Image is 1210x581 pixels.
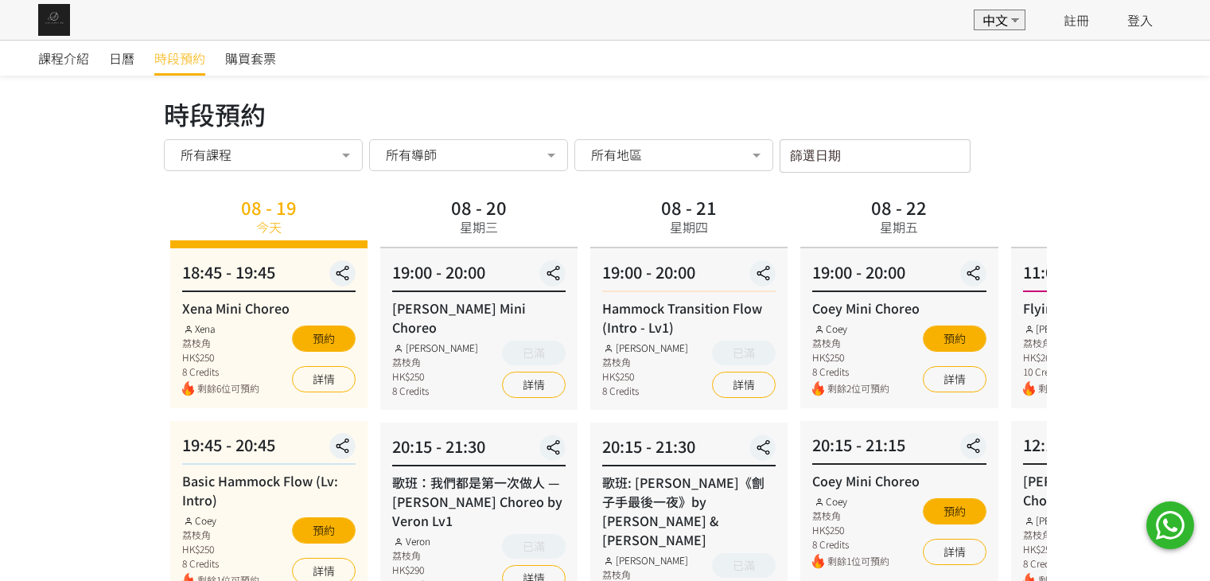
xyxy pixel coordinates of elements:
[1064,10,1089,29] a: 註冊
[182,336,259,350] div: 荔枝角
[392,384,478,398] div: 8 Credits
[392,548,434,563] div: 荔枝角
[182,322,259,336] div: Xena
[602,355,688,369] div: 荔枝角
[602,298,776,337] div: Hammock Transition Flow (Intro - Lv1)
[1038,381,1109,396] span: 剩餘3位可預約
[392,355,478,369] div: 荔枝角
[38,41,89,76] a: 課程介紹
[812,322,889,336] div: Coey
[602,369,688,384] div: HK$250
[880,217,918,236] div: 星期五
[109,49,134,68] span: 日曆
[292,326,356,352] button: 預約
[602,473,776,549] div: 歌班: [PERSON_NAME]《劊子手最後一夜》by [PERSON_NAME] & [PERSON_NAME]
[712,341,776,365] button: 已滿
[1023,542,1109,556] div: HK$250
[812,537,889,552] div: 8 Credits
[392,534,434,548] div: Veron
[712,372,776,398] a: 詳情
[154,49,205,68] span: 時段預約
[812,523,889,537] div: HK$250
[812,433,986,465] div: 20:15 - 21:15
[812,471,986,490] div: Coey Mini Choreo
[923,539,986,565] a: 詳情
[1023,528,1109,542] div: 荔枝角
[182,471,356,509] div: Basic Hammock Flow (Lv: Intro)
[225,41,276,76] a: 購買套票
[182,298,356,318] div: Xena Mini Choreo
[812,336,889,350] div: 荔枝角
[812,494,889,509] div: Coey
[1023,298,1196,318] div: Flying Pole Workshop
[602,553,688,567] div: [PERSON_NAME]
[602,341,688,355] div: [PERSON_NAME]
[812,350,889,365] div: HK$250
[1023,350,1109,365] div: HK$260
[812,509,889,523] div: 荔枝角
[392,369,478,384] div: HK$250
[182,365,259,379] div: 8 Credits
[392,298,566,337] div: [PERSON_NAME] Mini Choreo
[827,554,889,569] span: 剩餘1位可預約
[182,433,356,465] div: 19:45 - 20:45
[292,366,356,392] a: 詳情
[661,198,717,216] div: 08 - 21
[392,435,566,466] div: 20:15 - 21:30
[712,553,776,578] button: 已滿
[109,41,134,76] a: 日曆
[1023,556,1109,571] div: 8 Credits
[386,146,437,162] span: 所有導師
[225,49,276,68] span: 購買套票
[1023,322,1109,336] div: [PERSON_NAME]
[292,517,356,544] button: 預約
[871,198,927,216] div: 08 - 22
[38,49,89,68] span: 課程介紹
[502,534,566,559] button: 已滿
[392,473,566,530] div: 歌班：我們都是第一次做人 — [PERSON_NAME] Choreo by Veron Lv1
[1127,10,1153,29] a: 登入
[812,381,824,396] img: fire.png
[182,542,259,556] div: HK$250
[182,381,194,396] img: fire.png
[182,556,259,571] div: 8 Credits
[182,528,259,542] div: 荔枝角
[1023,260,1196,292] div: 11:00 - 12:00
[182,513,259,528] div: Coey
[812,298,986,318] div: Coey Mini Choreo
[502,341,566,365] button: 已滿
[780,139,971,173] input: 篩選日期
[197,381,259,396] span: 剩餘6位可預約
[812,365,889,379] div: 8 Credits
[812,260,986,292] div: 19:00 - 20:00
[181,146,231,162] span: 所有課程
[460,217,498,236] div: 星期三
[502,372,566,398] a: 詳情
[256,217,282,236] div: 今天
[1023,365,1109,379] div: 10 Credits
[812,554,824,569] img: fire.png
[241,198,297,216] div: 08 - 19
[1023,471,1196,509] div: [PERSON_NAME] Mini Choreo
[392,563,434,577] div: HK$290
[1023,513,1109,528] div: [PERSON_NAME]
[591,146,642,162] span: 所有地區
[923,498,986,524] button: 預約
[1023,336,1109,350] div: 荔枝角
[182,350,259,365] div: HK$250
[602,384,688,398] div: 8 Credits
[182,260,356,292] div: 18:45 - 19:45
[38,4,70,36] img: img_61c0148bb0266
[451,198,507,216] div: 08 - 20
[923,326,986,352] button: 預約
[392,341,478,355] div: [PERSON_NAME]
[827,381,889,396] span: 剩餘2位可預約
[1023,433,1196,465] div: 12:15 - 13:15
[1023,381,1035,396] img: fire.png
[602,435,776,466] div: 20:15 - 21:30
[670,217,708,236] div: 星期四
[164,95,1047,133] div: 時段預約
[392,260,566,292] div: 19:00 - 20:00
[602,260,776,292] div: 19:00 - 20:00
[154,41,205,76] a: 時段預約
